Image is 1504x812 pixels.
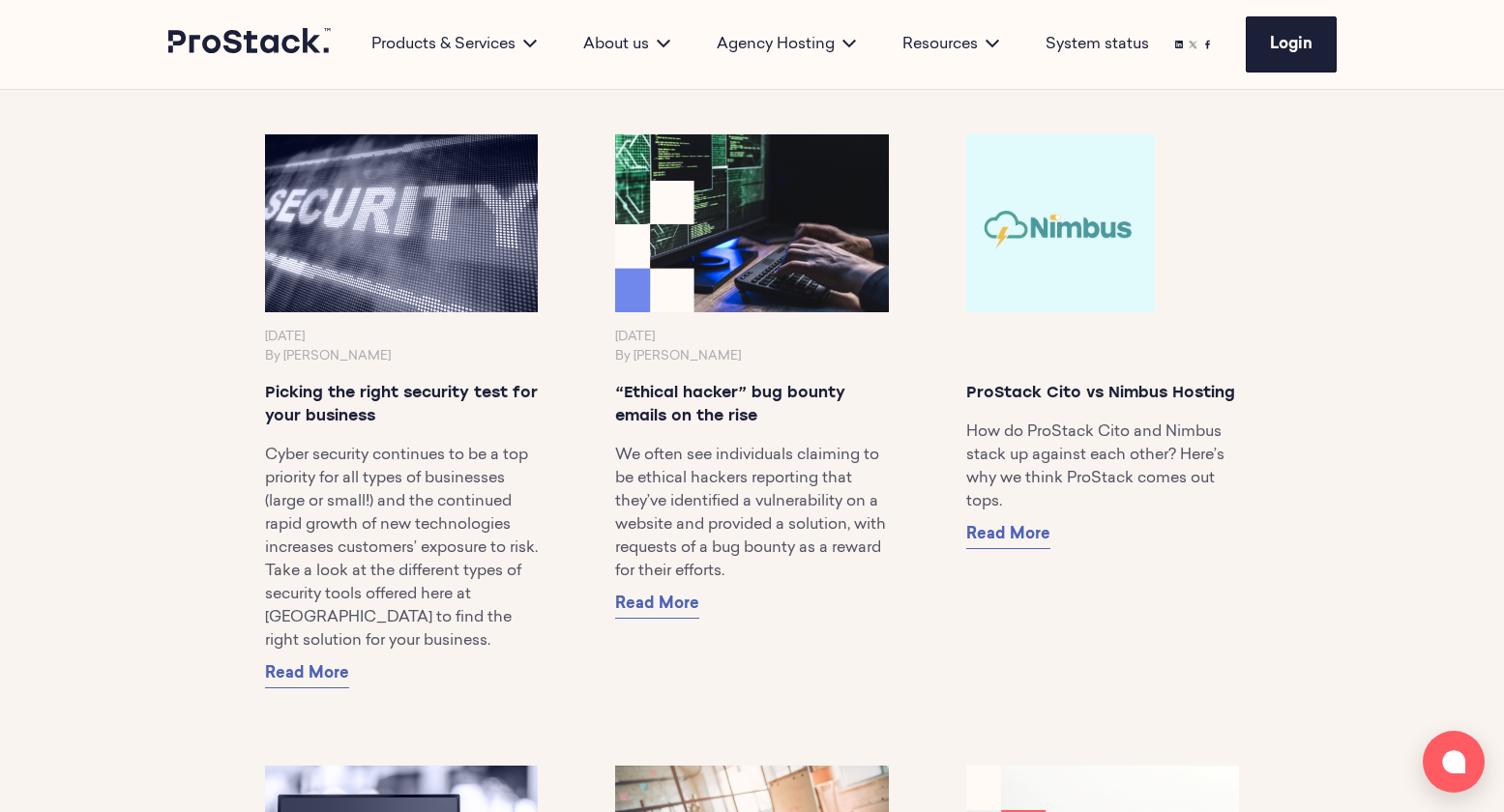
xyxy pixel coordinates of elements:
[879,33,1022,56] div: Resources
[966,420,1240,513] p: How do ProStack Cito and Nimbus stack up against each other? Here’s why we think ProStack comes o...
[348,33,560,56] div: Products & Services
[615,591,699,619] a: Read More
[1246,16,1337,72] a: Login
[966,382,1240,405] p: ProStack Cito vs Nimbus Hosting
[615,347,889,366] p: By [PERSON_NAME]
[265,347,539,366] p: By [PERSON_NAME]
[615,382,889,428] p: “Ethical hacker” bug bounty emails on the rise
[168,28,333,61] a: Prostack logo
[560,33,693,56] div: About us
[1046,33,1149,56] a: System status
[265,666,349,681] span: Read More
[615,328,889,347] p: [DATE]
[265,134,539,312] img: pen-768x468.png
[265,660,349,688] a: Read More
[693,33,879,56] div: Agency Hosting
[961,130,1155,317] img: ProStack-Cito-vs-Nimbus-hotsting.jpg
[615,134,889,312] img: Prostack-BlogImage-July25-EthicalHacker-768x468.png
[1270,37,1312,52] span: Login
[265,444,539,652] p: Cyber security continues to be a top priority for all types of businesses (large or small!) and t...
[265,382,539,428] p: Picking the right security test for your business
[615,596,699,612] span: Read More
[966,527,1050,542] span: Read More
[265,328,539,347] p: [DATE]
[615,444,889,583] p: We often see individuals claiming to be ethical hackers reporting that they’ve identified a vulne...
[966,521,1050,549] a: Read More
[1423,731,1485,793] button: Open chat window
